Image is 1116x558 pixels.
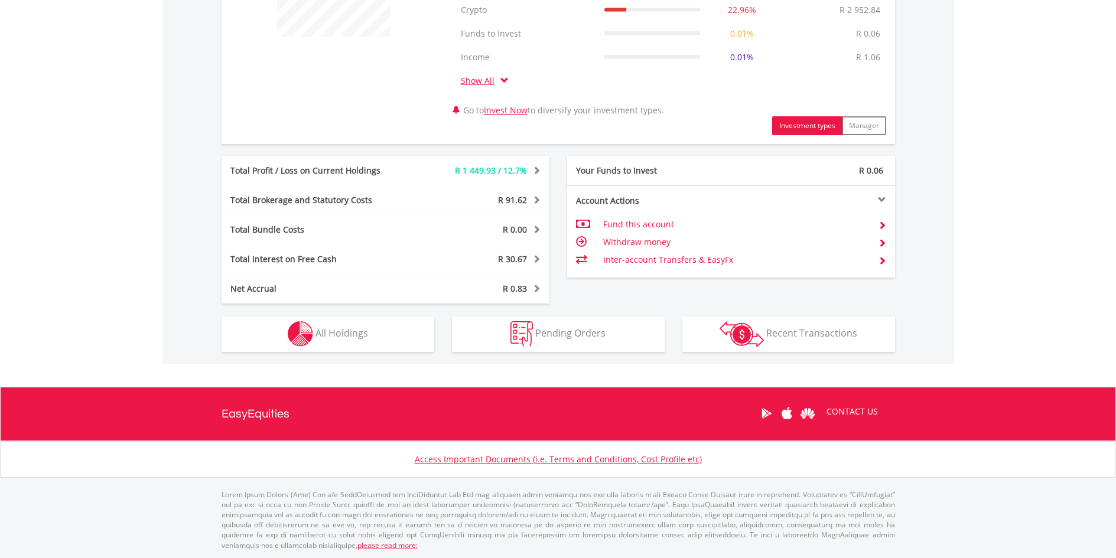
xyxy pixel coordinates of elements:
[222,490,895,550] p: Lorem Ipsum Dolors (Ame) Con a/e SeddOeiusmod tem InciDiduntut Lab Etd mag aliquaen admin veniamq...
[455,45,598,69] td: Income
[772,116,842,135] button: Investment types
[603,216,868,233] td: Fund this account
[357,540,418,550] a: please read more:
[452,316,665,352] button: Pending Orders
[567,195,731,207] div: Account Actions
[503,283,527,294] span: R 0.83
[850,45,886,69] td: R 1.06
[461,75,500,86] a: Show All
[498,253,527,265] span: R 30.67
[222,165,413,177] div: Total Profit / Loss on Current Holdings
[455,22,598,45] td: Funds to Invest
[720,321,764,347] img: transactions-zar-wht.png
[455,165,527,176] span: R 1 449.93 / 12.7%
[603,233,868,251] td: Withdraw money
[222,387,289,440] a: EasyEquities
[818,395,886,428] a: CONTACT US
[756,395,777,432] a: Google Play
[682,316,895,352] button: Recent Transactions
[222,253,413,265] div: Total Interest on Free Cash
[777,395,798,432] a: Apple
[222,194,413,206] div: Total Brokerage and Statutory Costs
[766,327,857,340] span: Recent Transactions
[859,165,883,176] span: R 0.06
[706,45,778,69] td: 0.01%
[535,327,606,340] span: Pending Orders
[222,316,434,352] button: All Holdings
[498,194,527,205] span: R 91.62
[842,116,886,135] button: Manager
[222,283,413,295] div: Net Accrual
[484,105,528,116] a: Invest Now
[850,22,886,45] td: R 0.06
[603,251,868,269] td: Inter-account Transfers & EasyFx
[510,321,533,347] img: pending_instructions-wht.png
[798,395,818,432] a: Huawei
[222,224,413,236] div: Total Bundle Costs
[567,165,731,177] div: Your Funds to Invest
[288,321,313,347] img: holdings-wht.png
[315,327,368,340] span: All Holdings
[706,22,778,45] td: 0.01%
[503,224,527,235] span: R 0.00
[415,453,702,465] a: Access Important Documents (i.e. Terms and Conditions, Cost Profile etc)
